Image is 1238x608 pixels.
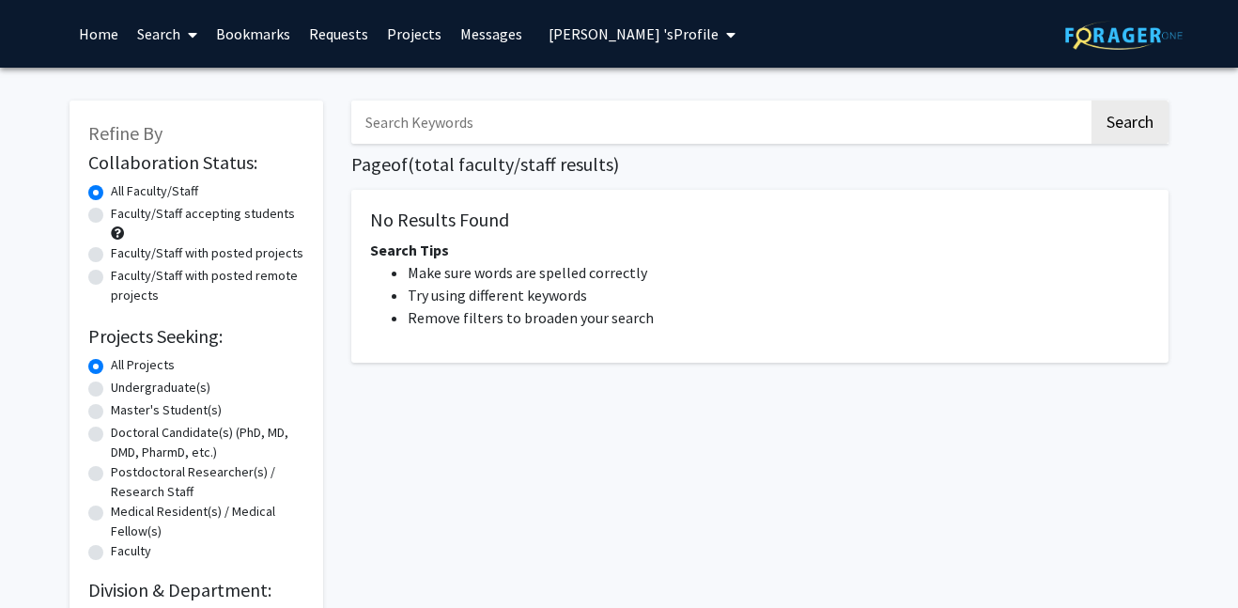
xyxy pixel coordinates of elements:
h2: Division & Department: [88,579,304,601]
h5: No Results Found [370,209,1150,231]
h2: Collaboration Status: [88,151,304,174]
h2: Projects Seeking: [88,325,304,348]
span: [PERSON_NAME] 's Profile [549,24,719,43]
label: Master's Student(s) [111,400,222,420]
a: Messages [451,1,532,67]
label: All Faculty/Staff [111,181,198,201]
label: Faculty/Staff accepting students [111,204,295,224]
a: Bookmarks [207,1,300,67]
a: Search [128,1,207,67]
label: Faculty/Staff with posted projects [111,243,303,263]
label: Faculty/Staff with posted remote projects [111,266,304,305]
li: Try using different keywords [408,284,1150,306]
label: All Projects [111,355,175,375]
label: Medical Resident(s) / Medical Fellow(s) [111,502,304,541]
input: Search Keywords [351,101,1089,144]
a: Requests [300,1,378,67]
li: Make sure words are spelled correctly [408,261,1150,284]
a: Home [70,1,128,67]
nav: Page navigation [351,382,1168,425]
h1: Page of ( total faculty/staff results) [351,153,1168,176]
label: Doctoral Candidate(s) (PhD, MD, DMD, PharmD, etc.) [111,423,304,462]
span: Search Tips [370,241,449,259]
label: Postdoctoral Researcher(s) / Research Staff [111,462,304,502]
span: Refine By [88,121,162,145]
li: Remove filters to broaden your search [408,306,1150,329]
label: Faculty [111,541,151,561]
label: Undergraduate(s) [111,378,210,398]
a: Projects [378,1,451,67]
img: ForagerOne Logo [1065,21,1183,50]
button: Search [1091,101,1168,144]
